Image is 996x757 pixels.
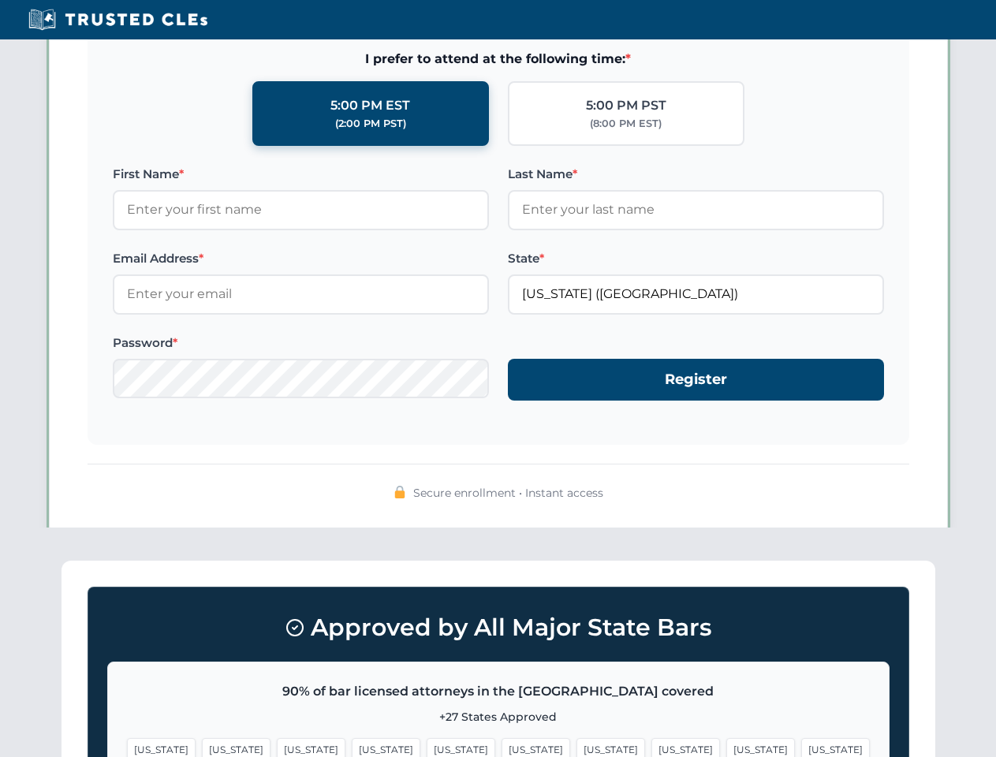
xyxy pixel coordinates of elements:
[113,165,489,184] label: First Name
[508,249,884,268] label: State
[586,95,666,116] div: 5:00 PM PST
[413,484,603,502] span: Secure enrollment • Instant access
[113,249,489,268] label: Email Address
[127,708,870,725] p: +27 States Approved
[24,8,212,32] img: Trusted CLEs
[113,334,489,352] label: Password
[127,681,870,702] p: 90% of bar licensed attorneys in the [GEOGRAPHIC_DATA] covered
[508,165,884,184] label: Last Name
[508,274,884,314] input: Florida (FL)
[113,274,489,314] input: Enter your email
[394,486,406,498] img: 🔒
[113,190,489,229] input: Enter your first name
[113,49,884,69] span: I prefer to attend at the following time:
[508,190,884,229] input: Enter your last name
[330,95,410,116] div: 5:00 PM EST
[335,116,406,132] div: (2:00 PM PST)
[107,606,890,649] h3: Approved by All Major State Bars
[508,359,884,401] button: Register
[590,116,662,132] div: (8:00 PM EST)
